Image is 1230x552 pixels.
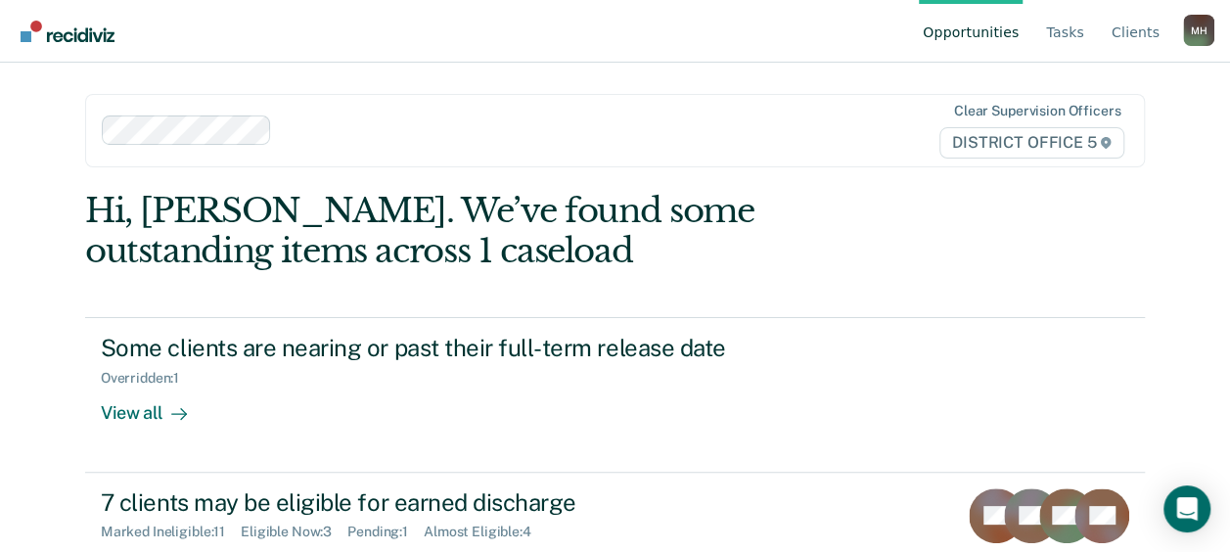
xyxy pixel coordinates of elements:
[101,387,210,425] div: View all
[85,191,934,271] div: Hi, [PERSON_NAME]. We’ve found some outstanding items across 1 caseload
[101,370,195,387] div: Overridden : 1
[1183,15,1214,46] div: M H
[101,488,788,517] div: 7 clients may be eligible for earned discharge
[101,334,788,362] div: Some clients are nearing or past their full-term release date
[424,524,547,540] div: Almost Eligible : 4
[85,317,1145,472] a: Some clients are nearing or past their full-term release dateOverridden:1View all
[101,524,241,540] div: Marked Ineligible : 11
[241,524,347,540] div: Eligible Now : 3
[939,127,1124,159] span: DISTRICT OFFICE 5
[1163,485,1210,532] div: Open Intercom Messenger
[347,524,424,540] div: Pending : 1
[21,21,114,42] img: Recidiviz
[1183,15,1214,46] button: Profile dropdown button
[954,103,1120,119] div: Clear supervision officers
